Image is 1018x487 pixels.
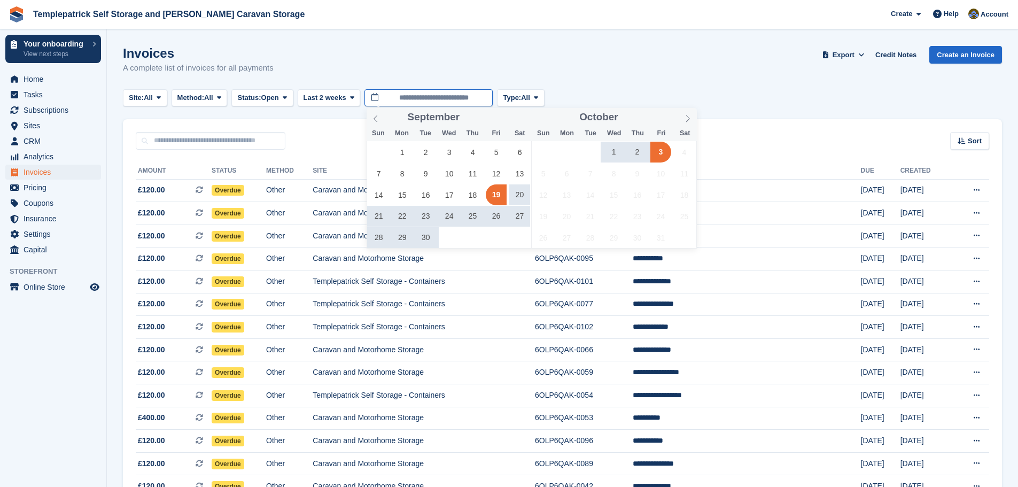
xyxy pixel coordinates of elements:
td: 6OLP6QAK-0095 [535,248,633,270]
span: Overdue [212,253,244,264]
td: Other [266,202,313,225]
span: Status: [237,92,261,103]
td: 6OLP6QAK-0054 [535,384,633,407]
span: October 8, 2025 [603,163,624,184]
td: [DATE] [861,293,900,316]
span: Overdue [212,390,244,401]
td: Other [266,293,313,316]
a: menu [5,165,101,180]
td: [DATE] [861,316,900,339]
td: [DATE] [861,248,900,270]
span: Overdue [212,276,244,287]
span: October 1, 2025 [603,142,624,163]
span: £120.00 [138,253,165,264]
a: menu [5,149,101,164]
td: Caravan and Motorhome Storage [313,202,535,225]
span: Overdue [212,345,244,355]
span: Overdue [212,322,244,333]
a: menu [5,242,101,257]
a: Credit Notes [871,46,921,64]
td: Templepatrick Self Storage - Containers [313,270,535,293]
input: Year [618,112,652,123]
span: September 24, 2025 [439,206,460,227]
span: Overdue [212,436,244,446]
span: October 18, 2025 [674,184,695,205]
span: Sort [968,136,982,146]
td: Other [266,225,313,248]
span: October 15, 2025 [603,184,624,205]
a: Templepatrick Self Storage and [PERSON_NAME] Caravan Storage [29,5,309,23]
span: October 5, 2025 [533,163,554,184]
button: Method: All [172,89,228,107]
td: 6OLP6QAK-0089 [535,452,633,475]
span: September 21, 2025 [368,206,389,227]
span: Thu [461,130,484,137]
span: Fri [649,130,673,137]
span: £400.00 [138,412,165,423]
span: Wed [602,130,626,137]
span: September 4, 2025 [462,142,483,163]
span: £120.00 [138,321,165,333]
span: September 5, 2025 [486,142,507,163]
span: October 10, 2025 [650,163,671,184]
span: October 31, 2025 [650,227,671,248]
span: Settings [24,227,88,242]
span: Wed [437,130,461,137]
span: September 16, 2025 [415,184,436,205]
span: September 27, 2025 [509,206,530,227]
a: menu [5,196,101,211]
td: 6OLP6QAK-0059 [535,361,633,384]
span: Tasks [24,87,88,102]
span: All [144,92,153,103]
span: September 30, 2025 [415,227,436,248]
td: Caravan and Motorhome Storage [313,430,535,453]
span: October 2, 2025 [627,142,648,163]
span: Sat [508,130,532,137]
span: Tue [579,130,602,137]
span: Coupons [24,196,88,211]
td: Caravan and Motorhome Storage [313,361,535,384]
span: Account [981,9,1008,20]
span: September 3, 2025 [439,142,460,163]
span: Home [24,72,88,87]
span: October 4, 2025 [674,142,695,163]
span: Overdue [212,208,244,219]
p: View next steps [24,49,87,59]
td: [DATE] [861,430,900,453]
img: stora-icon-8386f47178a22dfd0bd8f6a31ec36ba5ce8667c1dd55bd0f319d3a0aa187defe.svg [9,6,25,22]
th: Status [212,163,266,180]
p: A complete list of invoices for all payments [123,62,274,74]
td: [DATE] [861,179,900,202]
td: Caravan and Motorhome Storage [313,338,535,361]
span: £120.00 [138,207,165,219]
span: £120.00 [138,435,165,446]
td: Templepatrick Self Storage - Containers [313,293,535,316]
td: [DATE] [861,361,900,384]
span: October 21, 2025 [580,206,601,227]
span: October 19, 2025 [533,206,554,227]
span: October 14, 2025 [580,184,601,205]
td: [DATE] [900,338,952,361]
span: October 29, 2025 [603,227,624,248]
a: menu [5,180,101,195]
button: Site: All [123,89,167,107]
span: October 27, 2025 [556,227,577,248]
span: Method: [177,92,205,103]
td: Other [266,270,313,293]
td: Caravan and Motorhome Storage [313,452,535,475]
td: Caravan and Motorhome Storage [313,407,535,430]
span: Help [944,9,959,19]
span: Open [261,92,279,103]
span: Storefront [10,266,106,277]
a: menu [5,72,101,87]
img: Karen [968,9,979,19]
td: [DATE] [861,225,900,248]
input: Year [460,112,493,123]
span: September 18, 2025 [462,184,483,205]
td: [DATE] [900,452,952,475]
td: 6OLP6QAK-0066 [535,338,633,361]
td: [DATE] [900,225,952,248]
th: Site [313,163,535,180]
span: Capital [24,242,88,257]
td: [DATE] [900,202,952,225]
